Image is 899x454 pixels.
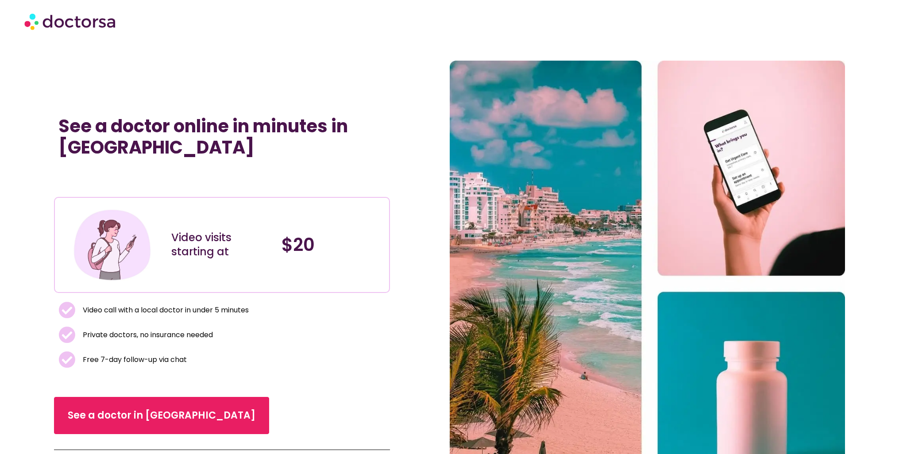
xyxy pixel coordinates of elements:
img: Illustration depicting a young woman in a casual outfit, engaged with her smartphone. She has a p... [72,204,153,285]
div: Video visits starting at [171,231,273,259]
iframe: Customer reviews powered by Trustpilot [58,177,386,188]
span: Video call with a local doctor in under 5 minutes [81,304,249,316]
h4: $20 [282,234,383,255]
span: Private doctors, no insurance needed [81,329,213,341]
span: Free 7-day follow-up via chat [81,354,187,366]
span: See a doctor in [GEOGRAPHIC_DATA] [68,408,255,423]
iframe: Customer reviews powered by Trustpilot [58,167,191,177]
a: See a doctor in [GEOGRAPHIC_DATA] [54,397,269,434]
h1: See a doctor online in minutes in [GEOGRAPHIC_DATA] [58,115,386,158]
